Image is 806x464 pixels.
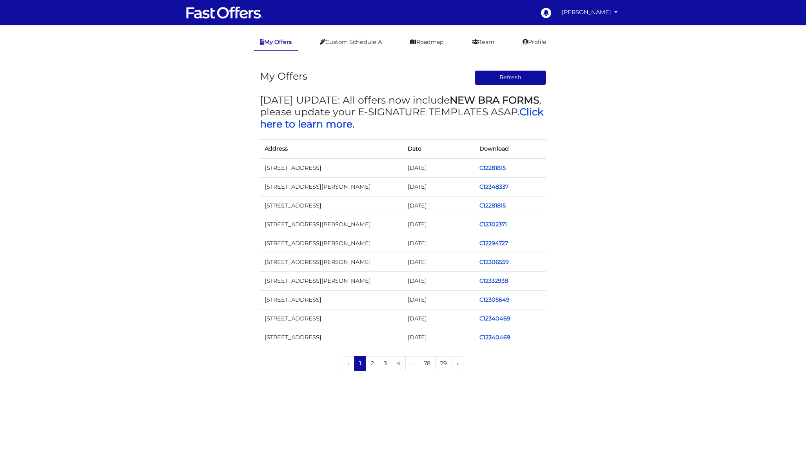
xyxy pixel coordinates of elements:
td: [DATE] [403,291,475,309]
td: [DATE] [403,272,475,291]
td: [DATE] [403,158,475,178]
td: [STREET_ADDRESS] [260,196,403,215]
td: [STREET_ADDRESS] [260,309,403,328]
a: Roadmap [404,35,450,50]
td: [STREET_ADDRESS][PERSON_NAME] [260,177,403,196]
button: Refresh [475,70,546,85]
td: [DATE] [403,177,475,196]
td: [STREET_ADDRESS][PERSON_NAME] [260,234,403,253]
a: C12305649 [479,296,510,303]
a: 2 [366,356,379,370]
td: [DATE] [403,234,475,253]
a: Click here to learn more. [260,106,543,129]
th: Date [403,139,475,158]
a: C12281815 [479,164,506,171]
a: Team [466,35,501,50]
td: [STREET_ADDRESS] [260,328,403,347]
span: 1 [354,356,366,370]
td: [DATE] [403,215,475,234]
td: [STREET_ADDRESS][PERSON_NAME] [260,272,403,291]
th: Address [260,139,403,158]
h3: [DATE] UPDATE: All offers now include , please update your E-SIGNATURE TEMPLATES ASAP. [260,94,546,130]
td: [DATE] [403,253,475,272]
td: [STREET_ADDRESS] [260,158,403,178]
strong: NEW BRA FORMS [450,94,539,106]
h3: My Offers [260,70,307,82]
a: [PERSON_NAME] [559,5,621,20]
a: Profile [516,35,553,50]
a: C12340469 [479,315,510,322]
td: [DATE] [403,196,475,215]
a: C12348337 [479,183,508,190]
th: Download [475,139,546,158]
a: C12332938 [479,277,508,284]
a: My Offers [254,35,298,51]
td: [DATE] [403,328,475,347]
a: Next » [452,356,463,370]
td: [STREET_ADDRESS][PERSON_NAME] [260,215,403,234]
a: Custom Schedule A [314,35,388,50]
a: C12306559 [479,258,509,266]
a: 78 [419,356,436,370]
td: [STREET_ADDRESS][PERSON_NAME] [260,253,403,272]
td: [STREET_ADDRESS] [260,291,403,309]
a: C12294727 [479,240,508,247]
a: 4 [392,356,406,370]
a: C12302371 [479,221,507,228]
a: C12340469 [479,334,510,341]
a: 79 [435,356,452,370]
li: « Previous [343,356,354,371]
a: C12281815 [479,202,506,209]
a: 3 [379,356,392,370]
td: [DATE] [403,309,475,328]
